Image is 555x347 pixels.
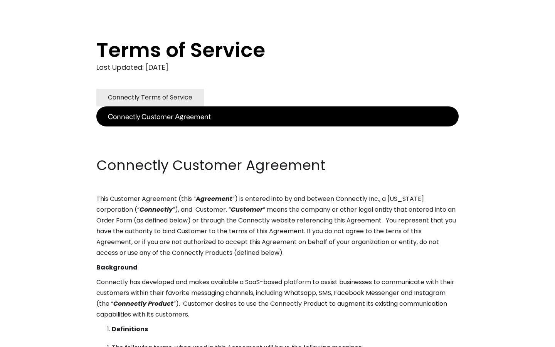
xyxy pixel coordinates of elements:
[113,299,173,308] em: Connectly Product
[96,141,459,152] p: ‍
[96,194,459,258] p: This Customer Agreement (this “ ”) is entered into by and between Connectly Inc., a [US_STATE] co...
[96,156,459,175] h2: Connectly Customer Agreement
[108,92,192,103] div: Connectly Terms of Service
[96,126,459,137] p: ‍
[8,333,46,344] aside: Language selected: English
[96,263,138,272] strong: Background
[196,194,232,203] em: Agreement
[15,334,46,344] ul: Language list
[96,277,459,320] p: Connectly has developed and makes available a SaaS-based platform to assist businesses to communi...
[140,205,173,214] em: Connectly
[112,325,148,334] strong: Definitions
[231,205,263,214] em: Customer
[96,39,428,62] h1: Terms of Service
[108,111,211,122] div: Connectly Customer Agreement
[96,62,459,73] div: Last Updated: [DATE]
